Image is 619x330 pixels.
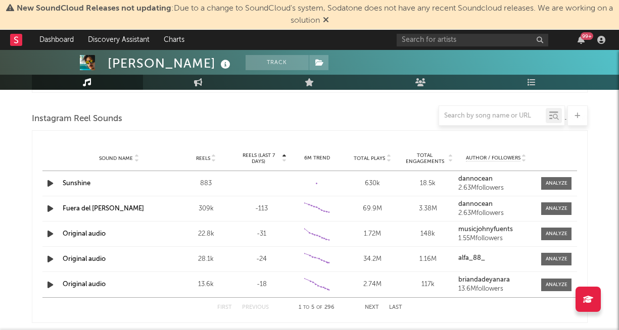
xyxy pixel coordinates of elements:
div: 99 + [581,32,593,40]
div: 1.55M followers [458,235,534,242]
div: 13.6M followers [458,286,534,293]
button: Previous [242,305,269,310]
a: briandadeyanara [458,277,534,284]
a: Original audio [63,281,106,288]
button: First [217,305,232,310]
div: [PERSON_NAME] [108,55,233,72]
div: 1 5 296 [289,302,345,314]
a: Dashboard [32,30,81,50]
div: 2.63M followers [458,185,534,192]
span: Dismiss [323,17,329,25]
span: Sound Name [99,155,133,161]
div: 3.38M [403,204,453,214]
div: 148k [403,229,453,239]
div: 2.74M [347,280,398,290]
button: Next [365,305,379,310]
span: Reels (last 7 days) [236,152,281,164]
a: Charts [157,30,192,50]
div: 309k [181,204,231,214]
div: -31 [236,229,287,239]
a: alfa_88_ [458,255,534,262]
span: Total Engagements [403,152,447,164]
input: Search by song name or URL [439,112,546,120]
span: to [303,305,309,310]
div: 883 [181,179,231,189]
span: Author / Followers [466,155,520,161]
strong: dannocean [458,176,493,182]
a: Original audio [63,231,106,237]
div: 34.2M [347,254,398,264]
div: 28.1k [181,254,231,264]
a: Fuera del [PERSON_NAME] [63,205,144,212]
div: -24 [236,254,287,264]
div: 2.63M followers [458,210,534,217]
div: 69.9M [347,204,398,214]
a: Sunshine [63,180,90,187]
a: Discovery Assistant [81,30,157,50]
div: 1.16M [403,254,453,264]
div: 630k [347,179,398,189]
div: 18.5k [403,179,453,189]
input: Search for artists [397,34,548,46]
strong: briandadeyanara [458,277,510,283]
span: Total Plays [354,155,385,161]
a: dannocean [458,176,534,183]
div: 6M Trend [292,154,343,162]
span: : Due to a change to SoundCloud's system, Sodatone does not have any recent Soundcloud releases. ... [17,5,613,25]
button: 99+ [578,36,585,44]
div: -18 [236,280,287,290]
a: musicjohnyfuents [458,226,534,233]
strong: dannocean [458,201,493,207]
span: of [316,305,322,310]
button: Last [389,305,402,310]
span: New SoundCloud Releases not updating [17,5,171,13]
strong: musicjohnyfuents [458,226,513,233]
div: 22.8k [181,229,231,239]
a: Original audio [63,256,106,262]
strong: alfa_88_ [458,255,485,261]
button: Track [246,55,309,70]
div: 1.72M [347,229,398,239]
span: Reels [196,155,210,161]
div: 117k [403,280,453,290]
a: dannocean [458,201,534,208]
div: -113 [236,204,287,214]
div: 13.6k [181,280,231,290]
